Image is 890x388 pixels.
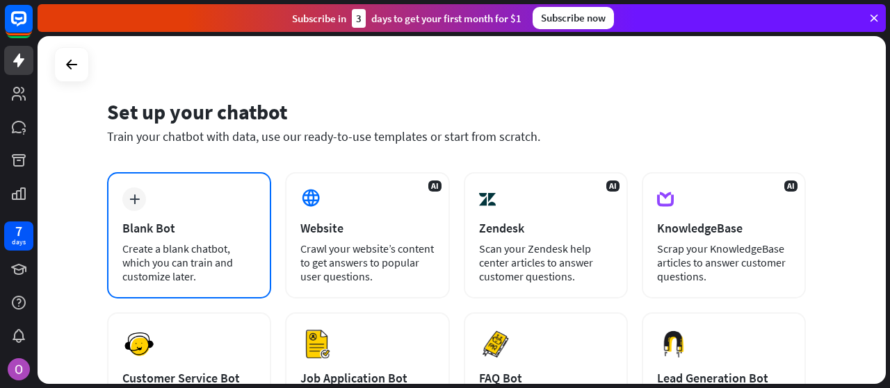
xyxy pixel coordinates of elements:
span: AI [428,180,442,192]
div: Train your chatbot with data, use our ready-to-use templates or start from scratch. [107,128,806,144]
div: Customer Service Bot [122,370,256,386]
a: 7 days [4,221,33,251]
div: Lead Generation Bot [657,370,791,386]
i: plus [129,194,140,204]
div: Crawl your website’s content to get answers to popular user questions. [300,242,434,283]
div: Set up your chatbot [107,99,806,125]
div: Website [300,220,434,236]
span: AI [784,180,798,192]
div: Subscribe now [533,7,614,29]
div: Scrap your KnowledgeBase articles to answer customer questions. [657,242,791,283]
button: Open LiveChat chat widget [11,6,53,47]
div: Create a blank chatbot, which you can train and customize later. [122,242,256,283]
div: Job Application Bot [300,370,434,386]
span: AI [606,180,620,192]
div: 7 [15,225,22,237]
div: 3 [352,9,366,28]
div: KnowledgeBase [657,220,791,236]
div: Scan your Zendesk help center articles to answer customer questions. [479,242,613,283]
div: Blank Bot [122,220,256,236]
div: FAQ Bot [479,370,613,386]
div: days [12,237,26,247]
div: Subscribe in days to get your first month for $1 [292,9,521,28]
div: Zendesk [479,220,613,236]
